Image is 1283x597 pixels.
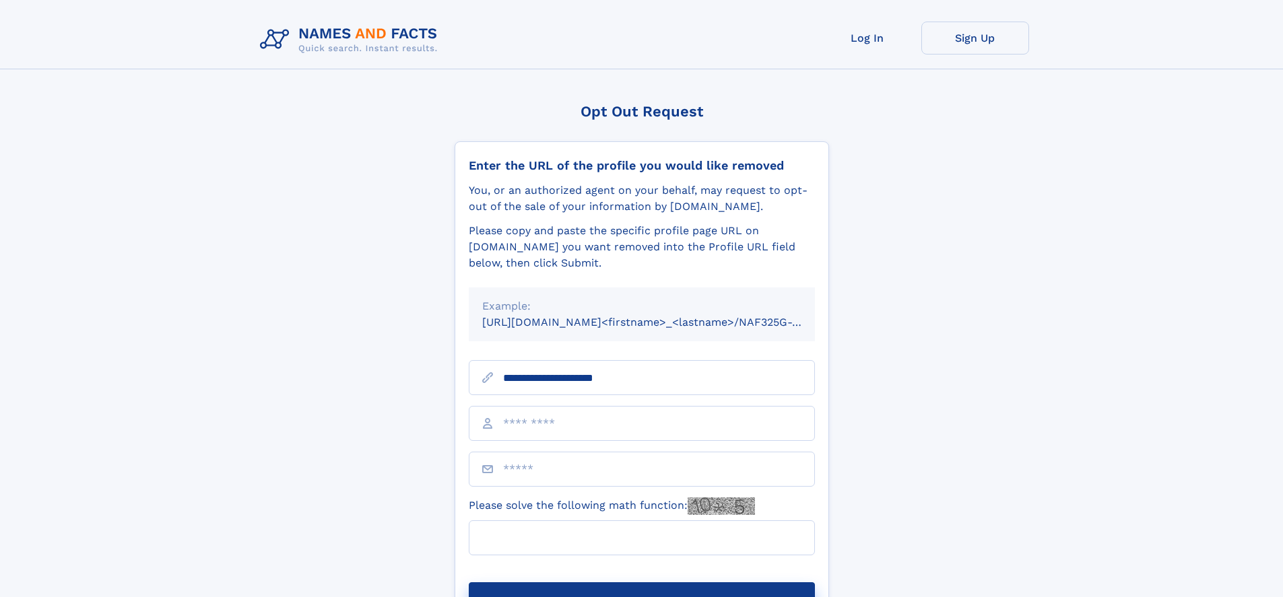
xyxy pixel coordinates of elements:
div: Example: [482,298,801,314]
small: [URL][DOMAIN_NAME]<firstname>_<lastname>/NAF325G-xxxxxxxx [482,316,841,328]
div: You, or an authorized agent on your behalf, may request to opt-out of the sale of your informatio... [469,182,815,215]
div: Enter the URL of the profile you would like removed [469,158,815,173]
label: Please solve the following math function: [469,497,755,515]
a: Log In [814,22,921,55]
a: Sign Up [921,22,1029,55]
img: Logo Names and Facts [255,22,449,58]
div: Opt Out Request [455,103,829,120]
div: Please copy and paste the specific profile page URL on [DOMAIN_NAME] you want removed into the Pr... [469,223,815,271]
